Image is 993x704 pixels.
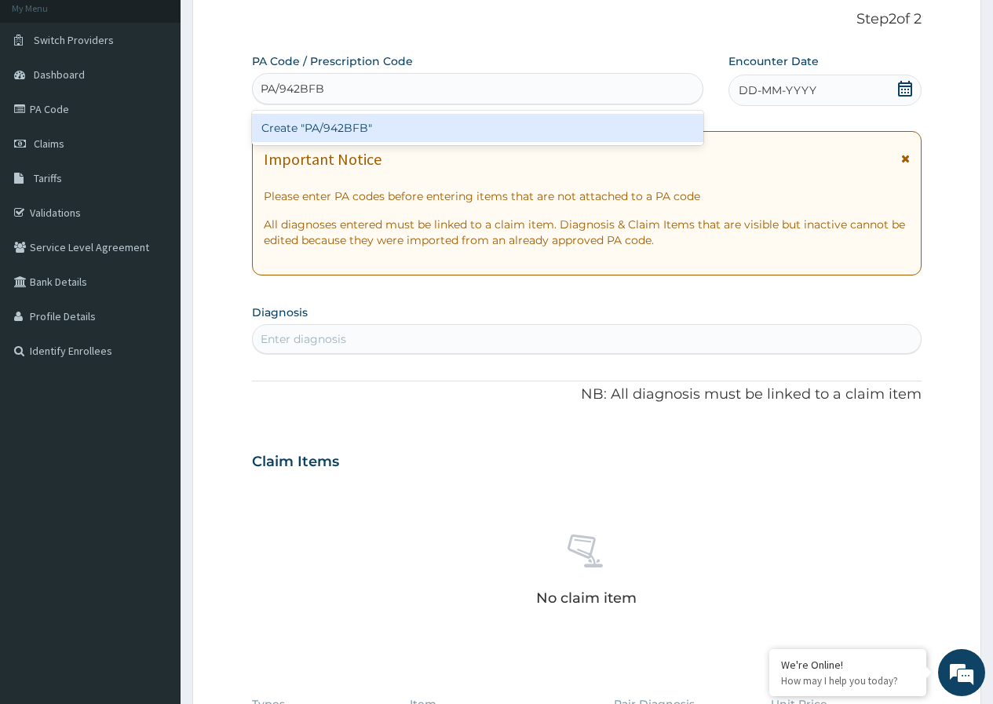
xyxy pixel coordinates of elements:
span: We're online! [91,198,217,356]
p: All diagnoses entered must be linked to a claim item. Diagnosis & Claim Items that are visible bu... [264,217,910,248]
span: DD-MM-YYYY [739,82,816,98]
p: NB: All diagnosis must be linked to a claim item [252,385,922,405]
label: PA Code / Prescription Code [252,53,413,69]
h3: Claim Items [252,454,339,471]
p: Please enter PA codes before entering items that are not attached to a PA code [264,188,910,204]
label: Diagnosis [252,305,308,320]
div: Chat with us now [82,88,264,108]
img: d_794563401_company_1708531726252_794563401 [29,78,64,118]
p: No claim item [536,590,637,606]
div: Minimize live chat window [257,8,295,46]
p: Step 2 of 2 [252,11,922,28]
span: Tariffs [34,171,62,185]
div: We're Online! [781,658,915,672]
h1: Important Notice [264,151,382,168]
span: Switch Providers [34,33,114,47]
div: Create "PA/942BFB" [252,114,703,142]
span: Dashboard [34,67,85,82]
textarea: Type your message and hit 'Enter' [8,429,299,483]
span: Claims [34,137,64,151]
p: How may I help you today? [781,674,915,688]
label: Encounter Date [728,53,819,69]
div: Enter diagnosis [261,331,346,347]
